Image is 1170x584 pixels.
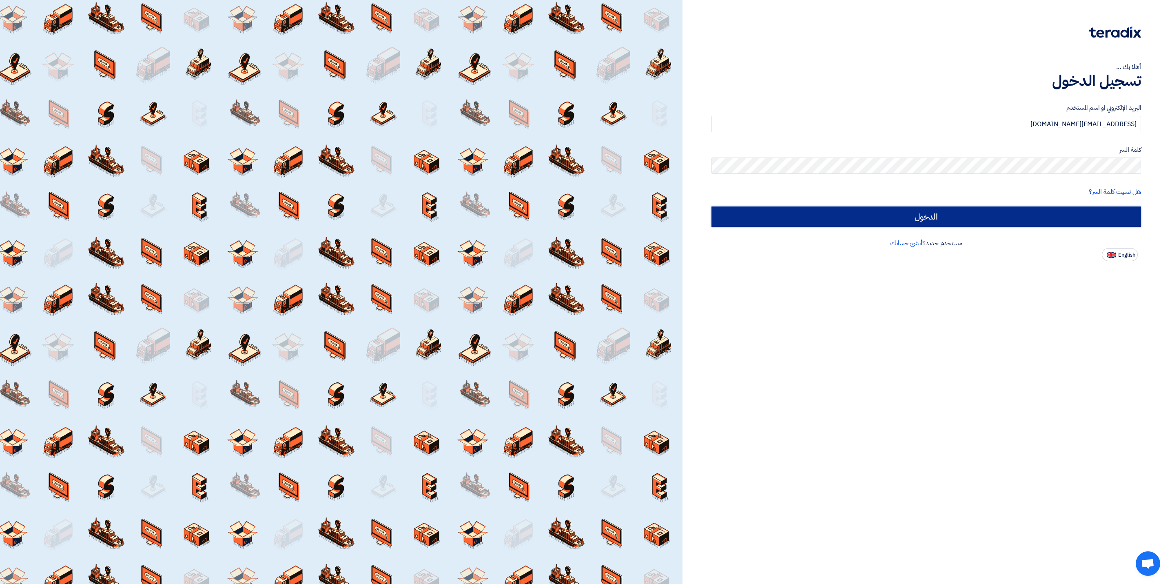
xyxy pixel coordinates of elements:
[890,238,922,248] a: أنشئ حسابك
[711,116,1141,132] input: أدخل بريد العمل الإلكتروني او اسم المستخدم الخاص بك ...
[1118,252,1135,258] span: English
[1089,187,1141,197] a: هل نسيت كلمة السر؟
[1089,27,1141,38] img: Teradix logo
[711,207,1141,227] input: الدخول
[711,103,1141,113] label: البريد الإلكتروني او اسم المستخدم
[711,238,1141,248] div: مستخدم جديد؟
[711,72,1141,90] h1: تسجيل الدخول
[711,145,1141,155] label: كلمة السر
[1102,248,1138,261] button: English
[711,62,1141,72] div: أهلا بك ...
[1107,252,1116,258] img: en-US.png
[1136,551,1160,576] a: Open chat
